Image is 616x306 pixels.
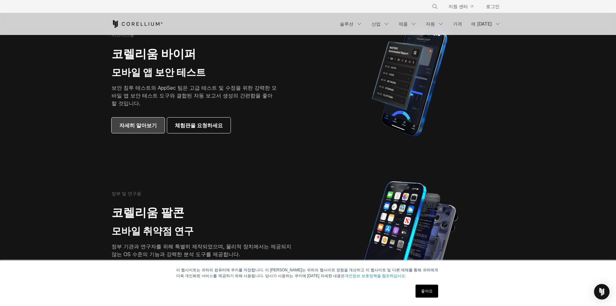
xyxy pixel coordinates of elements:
font: 모바일 앱 보안 테스트 [112,66,206,78]
font: 에 [DATE] [471,21,492,27]
a: 자세히 알아보기 [112,118,165,133]
font: 코렐리움 바이퍼 [112,47,196,61]
a: 체험판을 요청하세요 [167,118,231,133]
font: 로그인 [486,4,500,9]
font: 자세히 알아보기 [119,122,157,129]
font: 자원 [426,21,435,27]
font: 가격 [453,21,462,27]
img: iPhone 모델은 물리적 장치를 만드는 데 사용된 기계 장치로 구분됩니다. [361,181,458,294]
img: iPhone에 대한 Corellium MATRIX 자동 보고서는 보안 범주 전반에 걸친 앱 취약성 테스트 결과를 보여줍니다. [361,26,458,139]
div: 탐색 메뉴 [424,1,505,12]
font: 지원 센터 [448,4,468,9]
font: 이 웹사이트는 귀하의 컴퓨터에 쿠키를 저장합니다. 이 [PERSON_NAME]는 귀하의 웹사이트 경험을 개선하고 이 웹사이트 및 다른 매체를 통해 귀하에게 더욱 개인화된 서비... [176,268,438,278]
div: 인터콤 메신저 열기 [594,284,610,300]
font: 제품 [399,21,408,27]
font: 체험판을 요청하세요 [175,122,223,129]
a: 코렐리움 홈 [112,20,163,28]
font: 코렐리움 팔콘 [112,205,184,220]
font: 솔루션 [340,21,353,27]
font: 정부 및 연구용 [112,191,141,196]
font: 비즈니스용 [112,32,134,38]
a: 좋아요 [416,285,438,298]
font: 보안 침투 테스트와 AppSec 팀은 고급 테스트 및 수정을 위한 강력한 모바일 앱 보안 테스트 도구와 결합된 자동 보고서 생성의 간편함을 좋아할 것입니다. [112,85,277,107]
font: 모바일 취약점 연구 [112,225,194,237]
font: 좋아요 [421,289,433,293]
font: 정부 기관과 연구자를 위해 특별히 제작되었으며, 물리적 장치에서는 제공되지 않는 OS 수준의 기능과 강력한 분석 도구를 제공합니다. [112,243,291,257]
a: 개인정보 보호정책을 참조하십시오. [345,274,406,278]
font: 산업 [372,21,381,27]
div: 탐색 메뉴 [336,18,505,30]
button: 찾다 [429,1,441,12]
